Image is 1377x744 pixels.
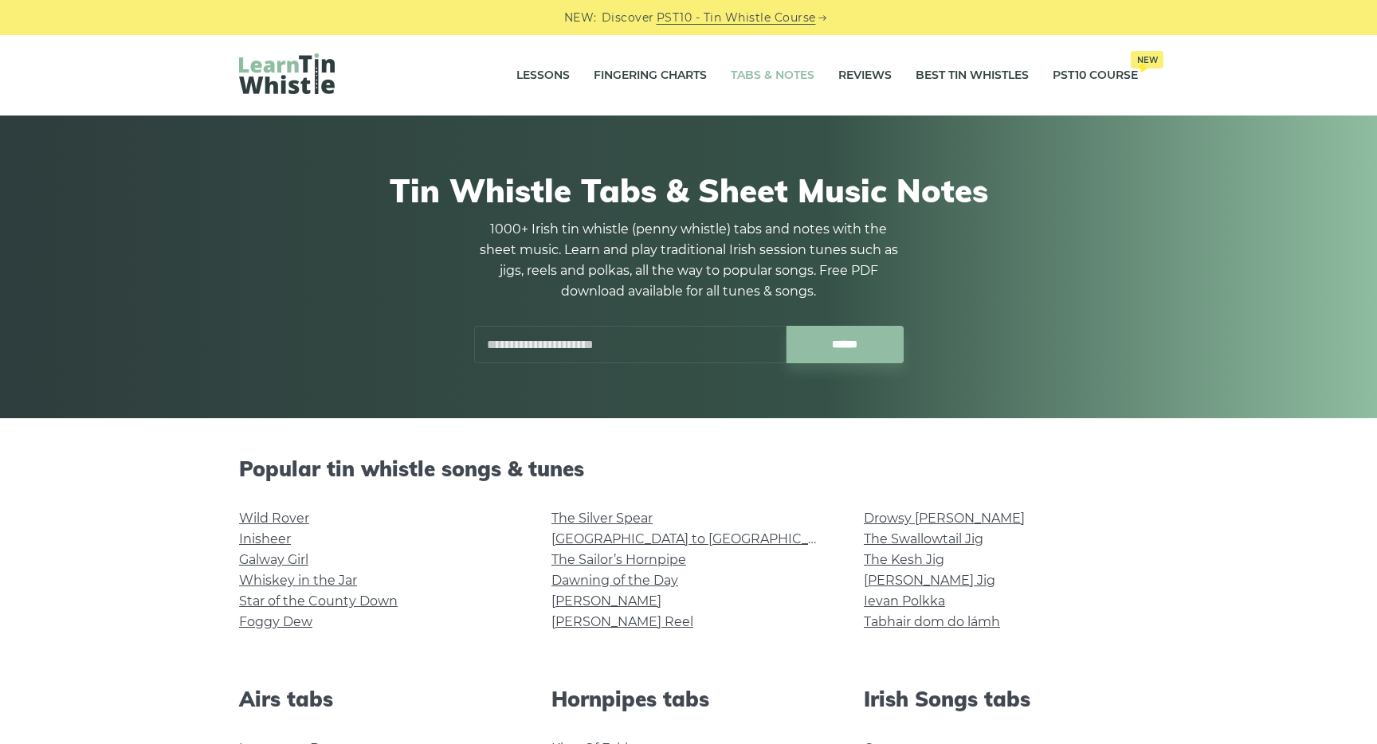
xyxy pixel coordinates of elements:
[594,56,707,96] a: Fingering Charts
[239,687,513,711] h2: Airs tabs
[864,593,945,609] a: Ievan Polkka
[239,456,1138,481] h2: Popular tin whistle songs & tunes
[864,531,983,546] a: The Swallowtail Jig
[551,687,826,711] h2: Hornpipes tabs
[551,573,678,588] a: Dawning of the Day
[1131,51,1163,69] span: New
[916,56,1029,96] a: Best Tin Whistles
[239,531,291,546] a: Inisheer
[473,219,904,302] p: 1000+ Irish tin whistle (penny whistle) tabs and notes with the sheet music. Learn and play tradi...
[516,56,570,96] a: Lessons
[551,614,693,629] a: [PERSON_NAME] Reel
[551,531,845,546] a: [GEOGRAPHIC_DATA] to [GEOGRAPHIC_DATA]
[239,53,335,94] img: LearnTinWhistle.com
[239,614,312,629] a: Foggy Dew
[864,687,1138,711] h2: Irish Songs tabs
[864,614,1000,629] a: Tabhair dom do lámh
[239,171,1138,209] h1: Tin Whistle Tabs & Sheet Music Notes
[864,573,995,588] a: [PERSON_NAME] Jig
[551,593,661,609] a: [PERSON_NAME]
[239,593,398,609] a: Star of the County Down
[239,573,357,588] a: Whiskey in the Jar
[864,552,944,567] a: The Kesh Jig
[551,552,686,567] a: The Sailor’s Hornpipe
[838,56,892,96] a: Reviews
[731,56,814,96] a: Tabs & Notes
[239,511,309,526] a: Wild Rover
[239,552,308,567] a: Galway Girl
[1053,56,1138,96] a: PST10 CourseNew
[864,511,1025,526] a: Drowsy [PERSON_NAME]
[551,511,653,526] a: The Silver Spear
